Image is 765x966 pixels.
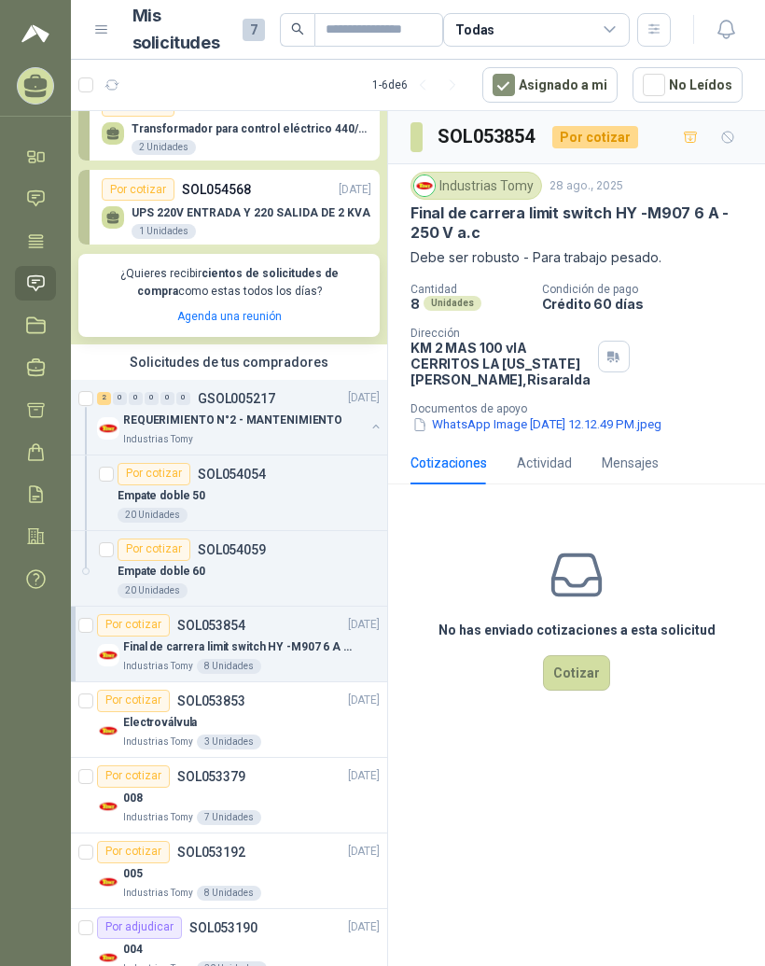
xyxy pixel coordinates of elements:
div: Por cotizar [97,690,170,712]
p: 005 [123,865,143,883]
p: [DATE] [348,389,380,407]
div: Unidades [424,296,481,311]
h1: Mis solicitudes [132,3,229,57]
p: Final de carrera limit switch HY -M907 6 A - 250 V a.c [123,638,355,656]
div: 0 [160,392,174,405]
p: GSOL005217 [198,392,275,405]
p: SOL054059 [198,543,266,556]
p: UPS 220V ENTRADA Y 220 SALIDA DE 2 KVA [132,206,370,219]
p: SOL053854 [177,619,245,632]
p: SOL054054 [198,468,266,481]
p: [DATE] [348,767,380,785]
b: cientos de solicitudes de compra [137,267,339,298]
div: 8 Unidades [197,886,261,901]
p: Industrias Tomy [123,735,193,749]
div: 20 Unidades [118,508,188,523]
a: Por cotizarSOL054054Empate doble 5020 Unidades [71,455,387,531]
p: REQUERIMIENTO N°2 - MANTENIMIENTO [123,412,342,429]
p: Electroválvula [123,714,197,732]
div: 2 [97,392,111,405]
img: Company Logo [414,175,435,196]
div: Solicitudes de tus compradores [71,344,387,380]
p: SOL053853 [177,694,245,707]
img: Logo peakr [21,22,49,45]
button: WhatsApp Image [DATE] 12.12.49 PM.jpeg [410,415,663,435]
div: Por cotizar [118,463,190,485]
p: Transformador para control eléctrico 440/220/110 - 45O VA. [132,122,371,135]
div: Todas [455,20,494,40]
img: Company Logo [97,720,119,742]
div: Por cotizar [97,765,170,788]
p: Industrias Tomy [123,886,193,901]
a: Por cotizarSOL053192[DATE] Company Logo005Industrias Tomy8 Unidades [71,833,387,909]
div: Por cotizar [97,841,170,863]
div: Industrias Tomy [410,172,542,200]
img: Company Logo [97,871,119,893]
p: 28 ago., 2025 [549,177,623,195]
div: 7 Unidades [197,810,261,825]
a: 2 0 0 0 0 0 GSOL005217[DATE] Company LogoREQUERIMIENTO N°2 - MANTENIMIENTOIndustrias Tomy [97,387,383,447]
img: Company Logo [97,417,119,440]
p: [DATE] [339,181,371,199]
p: Documentos de apoyo [410,402,758,415]
h3: No has enviado cotizaciones a esta solicitud [438,620,716,640]
p: Final de carrera limit switch HY -M907 6 A - 250 V a.c [410,203,743,244]
span: search [291,22,304,35]
p: SOL053190 [189,921,257,934]
div: Por cotizar [118,539,190,561]
div: Actividad [517,453,572,473]
p: [DATE] [348,692,380,709]
div: 0 [129,392,143,405]
p: Dirección [410,327,591,340]
div: 3 Unidades [197,735,261,749]
span: 7 [243,19,265,41]
a: Por cotizarSOL054059Empate doble 6020 Unidades [71,531,387,607]
div: Por cotizar [97,614,170,637]
div: 0 [176,392,190,405]
p: 008 [123,790,143,807]
p: Debe ser robusto - Para trabajo pesado. [410,247,743,268]
a: Por cotizarSOL053854[DATE] Company LogoFinal de carrera limit switch HY -M907 6 A - 250 V a.cIndu... [71,607,387,682]
p: Crédito 60 días [542,296,758,312]
div: 0 [113,392,127,405]
div: 1 - 6 de 6 [372,70,467,100]
a: Por cotizarSOL054680[DATE] Transformador para control eléctrico 440/220/110 - 45O VA.2 Unidades [78,86,380,161]
div: 8 Unidades [197,659,261,674]
img: Company Logo [97,644,119,666]
div: 1 Unidades [132,224,196,239]
p: SOL054568 [182,179,251,200]
p: Industrias Tomy [123,810,193,825]
p: [DATE] [348,843,380,861]
p: Industrias Tomy [123,432,193,447]
button: No Leídos [633,67,743,103]
div: Mensajes [602,453,659,473]
a: Por cotizarSOL053379[DATE] Company Logo008Industrias Tomy7 Unidades [71,758,387,833]
div: 20 Unidades [118,583,188,598]
div: 2 Unidades [132,140,196,155]
div: Cotizaciones [410,453,487,473]
p: Industrias Tomy [123,659,193,674]
button: Cotizar [543,655,610,691]
div: Por cotizar [552,126,638,148]
p: KM 2 MAS 100 vIA CERRITOS LA [US_STATE] [PERSON_NAME] , Risaralda [410,340,591,387]
p: Condición de pago [542,283,758,296]
p: [DATE] [348,918,380,936]
p: Empate doble 60 [118,563,205,581]
p: 8 [410,296,420,312]
h3: SOL053854 [438,122,537,151]
p: [DATE] [348,616,380,634]
p: SOL053192 [177,846,245,859]
div: Por adjudicar [97,917,182,939]
a: Por cotizarSOL053853[DATE] Company LogoElectroválvulaIndustrias Tomy3 Unidades [71,682,387,758]
p: 004 [123,941,143,959]
a: Por cotizarSOL054568[DATE] UPS 220V ENTRADA Y 220 SALIDA DE 2 KVA1 Unidades [78,170,380,245]
div: Por cotizar [102,178,174,201]
img: Company Logo [97,795,119,818]
p: Cantidad [410,283,527,296]
p: ¿Quieres recibir como estas todos los días? [90,265,369,301]
div: 0 [145,392,159,405]
p: SOL053379 [177,770,245,783]
p: Empate doble 50 [118,487,205,505]
button: Asignado a mi [482,67,618,103]
a: Agenda una reunión [177,310,282,323]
